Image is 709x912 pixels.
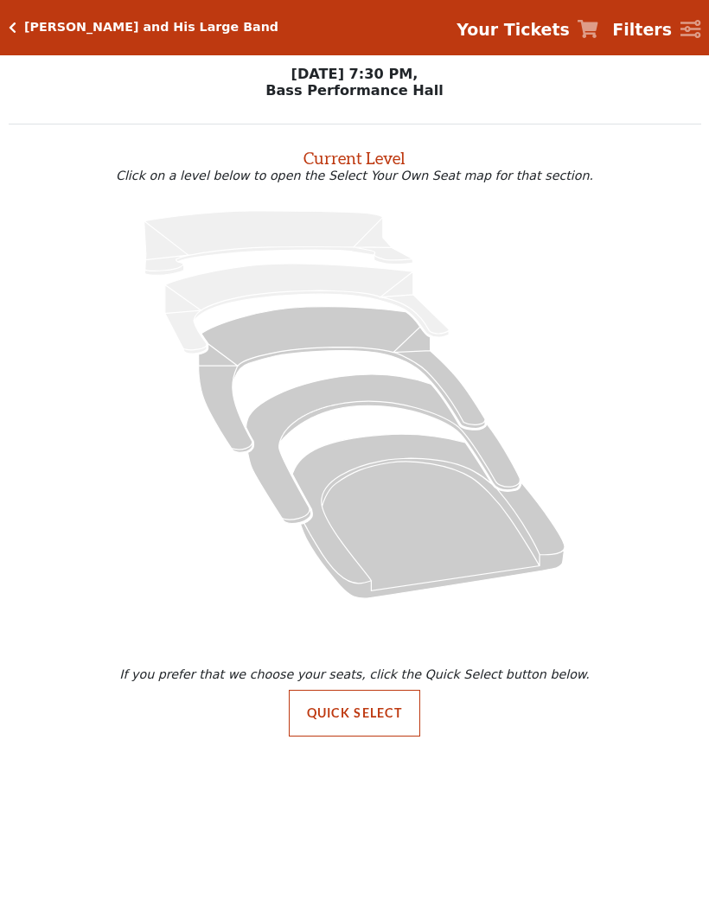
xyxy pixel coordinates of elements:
path: Lower Gallery - Seats Available: 0 [165,264,449,354]
a: Filters [612,17,700,42]
path: Upper Gallery - Seats Available: 0 [144,211,413,276]
a: Your Tickets [457,17,598,42]
a: Click here to go back to filters [9,22,16,34]
h5: [PERSON_NAME] and His Large Band [24,20,278,35]
strong: Filters [612,20,672,39]
h2: Current Level [9,141,701,169]
path: Orchestra / Parterre Circle - Seats Available: 25 [292,434,565,598]
p: [DATE] 7:30 PM, Bass Performance Hall [9,66,701,99]
button: Quick Select [289,690,421,737]
p: Click on a level below to open the Select Your Own Seat map for that section. [9,169,701,182]
p: If you prefer that we choose your seats, click the Quick Select button below. [12,667,697,681]
strong: Your Tickets [457,20,570,39]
